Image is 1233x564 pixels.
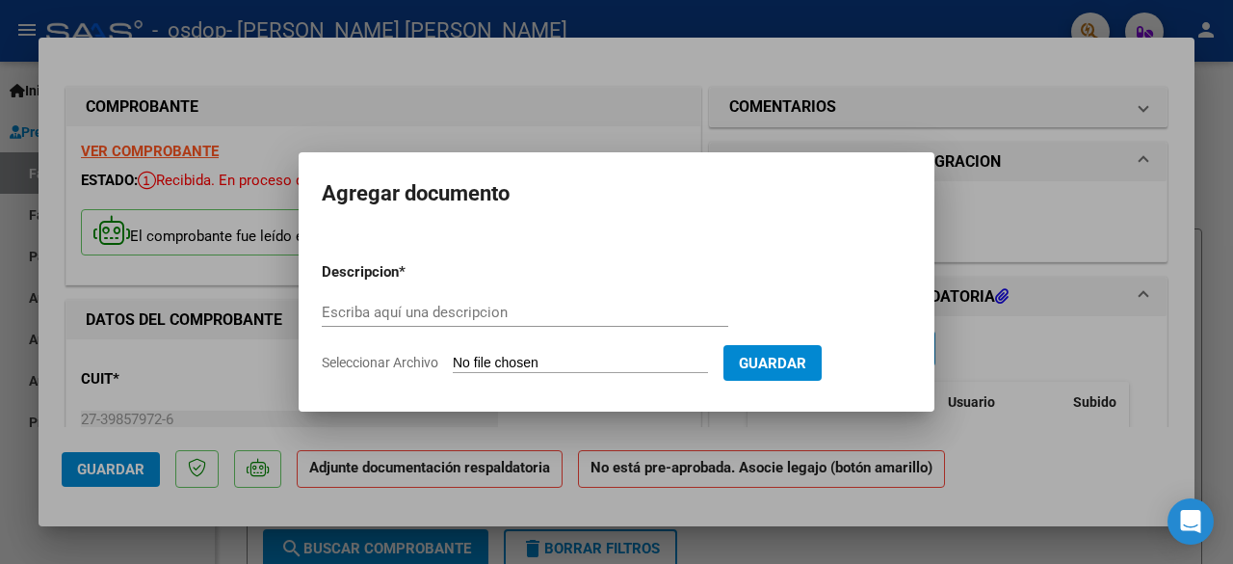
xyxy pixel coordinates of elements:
[723,345,822,381] button: Guardar
[1167,498,1214,545] div: Open Intercom Messenger
[322,355,438,370] span: Seleccionar Archivo
[322,175,911,212] h2: Agregar documento
[322,261,499,283] p: Descripcion
[739,355,806,372] span: Guardar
